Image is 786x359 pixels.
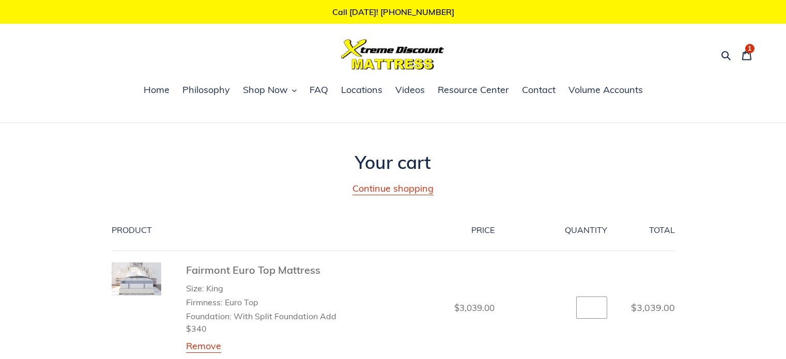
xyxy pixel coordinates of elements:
span: Videos [395,84,425,96]
span: Philosophy [182,84,230,96]
img: Xtreme Discount Mattress [341,39,444,70]
ul: Product details [186,280,354,335]
a: Volume Accounts [563,83,648,98]
a: Locations [336,83,388,98]
span: Contact [522,84,556,96]
a: Resource Center [433,83,514,98]
span: Resource Center [438,84,509,96]
span: $3,039.00 [631,302,675,314]
a: Continue shopping [352,182,434,195]
th: Total [619,210,675,251]
span: Locations [341,84,382,96]
a: Home [138,83,175,98]
a: Remove Fairmont Euro Top Mattress - King / Euro Top / With Split Foundation Add $340 [186,340,221,353]
a: Philosophy [177,83,235,98]
span: Volume Accounts [568,84,643,96]
a: Contact [517,83,561,98]
span: 1 [748,45,751,52]
span: Home [144,84,169,96]
li: Firmness: Euro Top [186,296,354,308]
h1: Your cart [112,151,675,173]
th: Price [365,210,506,251]
span: Shop Now [243,84,288,96]
li: Foundation: With Split Foundation Add $340 [186,310,354,335]
a: Videos [390,83,430,98]
dd: $3,039.00 [376,301,495,315]
a: FAQ [304,83,333,98]
img: Fairmont-euro-top-talalay-latex-hybrid-mattress-and-foundation [112,262,161,295]
a: Fairmont Euro Top Mattress [186,263,320,276]
span: FAQ [310,84,328,96]
th: Product [112,210,365,251]
th: Quantity [506,210,619,251]
a: 1 [736,42,758,67]
li: Size: King [186,282,354,294]
button: Shop Now [238,83,302,98]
